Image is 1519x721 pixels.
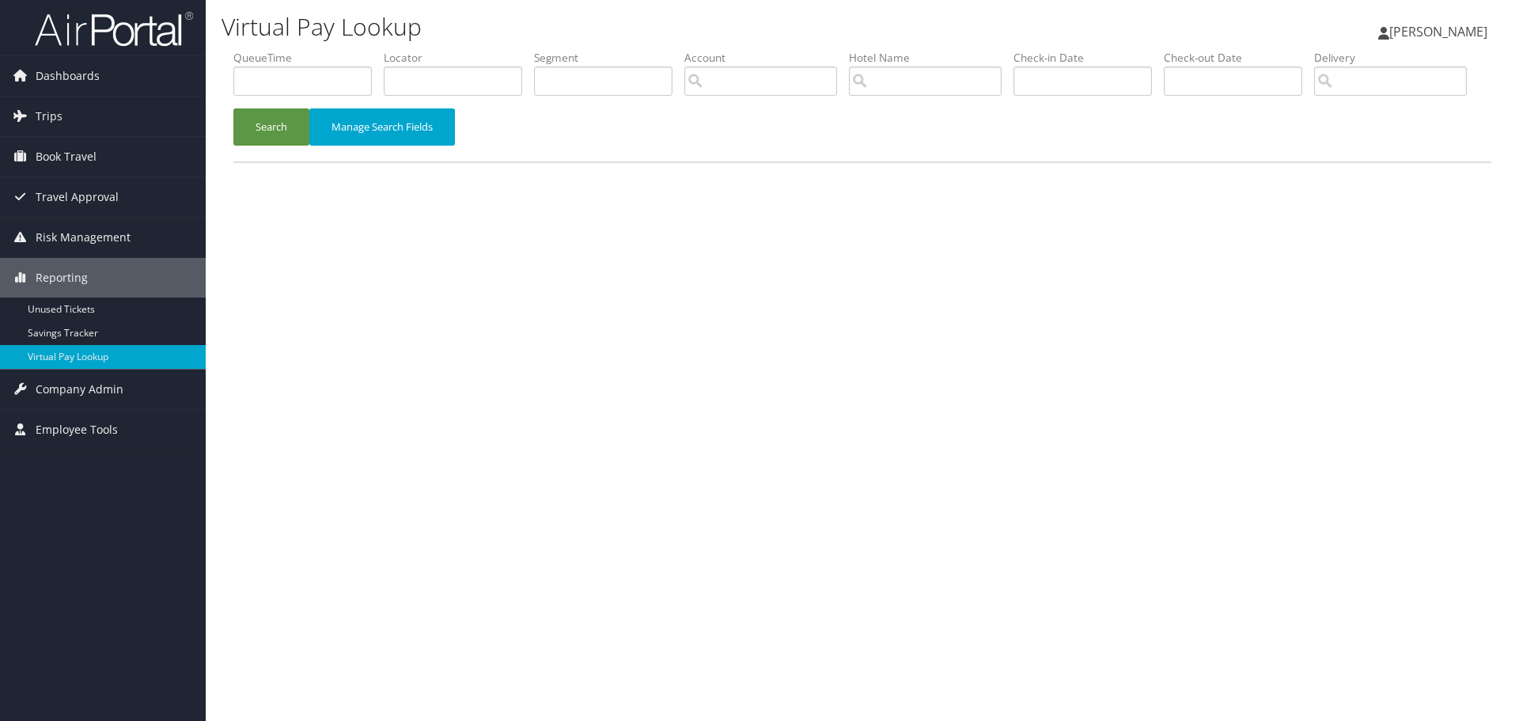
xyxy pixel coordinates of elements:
[1314,50,1479,66] label: Delivery
[222,10,1076,44] h1: Virtual Pay Lookup
[309,108,455,146] button: Manage Search Fields
[684,50,849,66] label: Account
[36,258,88,298] span: Reporting
[36,137,97,176] span: Book Travel
[233,50,384,66] label: QueueTime
[36,97,63,136] span: Trips
[534,50,684,66] label: Segment
[36,218,131,257] span: Risk Management
[1378,8,1503,55] a: [PERSON_NAME]
[36,410,118,450] span: Employee Tools
[1013,50,1164,66] label: Check-in Date
[36,370,123,409] span: Company Admin
[849,50,1013,66] label: Hotel Name
[1389,23,1487,40] span: [PERSON_NAME]
[35,10,193,47] img: airportal-logo.png
[1164,50,1314,66] label: Check-out Date
[36,177,119,217] span: Travel Approval
[36,56,100,96] span: Dashboards
[384,50,534,66] label: Locator
[233,108,309,146] button: Search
